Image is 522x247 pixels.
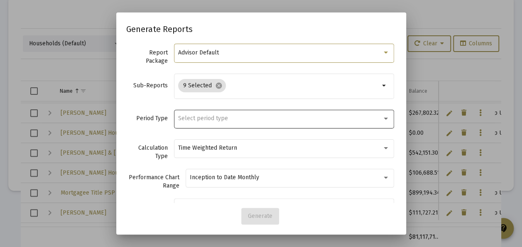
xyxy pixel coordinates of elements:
label: Calculation Type [126,144,168,161]
label: Performance Chart Range [126,173,179,190]
span: Select period type [178,115,228,122]
mat-chip: 9 Selected [178,79,226,92]
span: Time Weighted Return [178,144,237,151]
mat-icon: cancel [215,82,223,89]
h2: Generate Reports [126,22,396,36]
button: Generate [241,208,279,225]
label: Period Type [126,114,168,123]
label: Sub-Reports [126,82,168,90]
mat-chip-list: Selection [178,77,380,94]
span: Inception to Date Monthly [190,174,259,181]
label: Report Package [126,49,168,65]
span: Generate [248,212,272,220]
mat-icon: arrow_drop_down [380,81,390,91]
span: Advisor Default [178,49,219,56]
